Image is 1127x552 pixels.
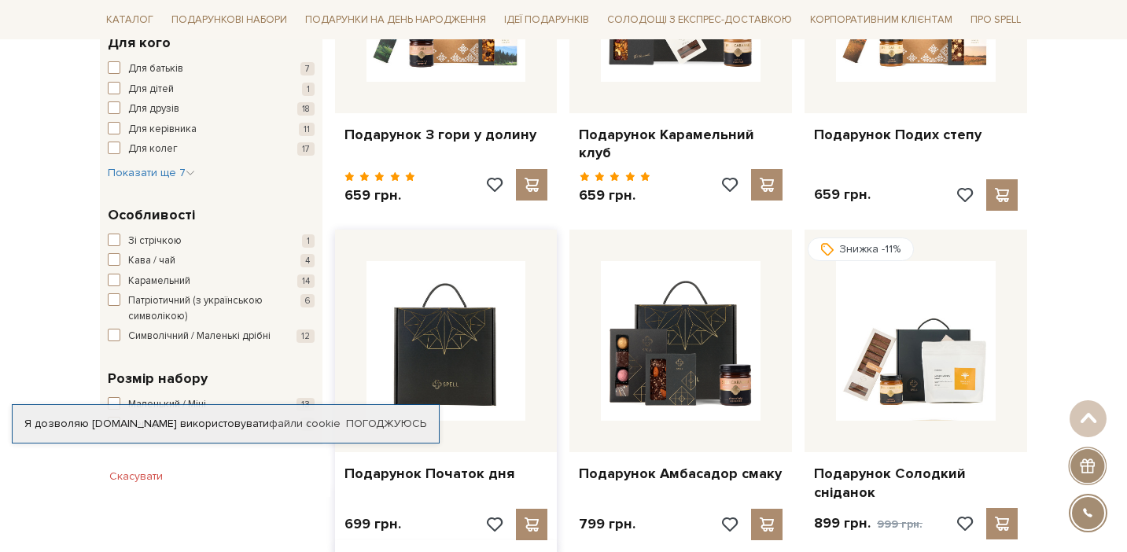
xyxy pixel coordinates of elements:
a: Подарунок З гори у долину [344,126,548,144]
span: 1 [302,234,315,248]
span: 13 [296,398,315,411]
span: Показати ще 7 [108,166,195,179]
span: Маленький / Міні [128,397,206,413]
span: Для друзів [128,101,179,117]
a: Солодощі з експрес-доставкою [601,6,798,33]
button: Символічний / Маленькі дрібні 12 [108,329,315,344]
button: Зі стрічкою 1 [108,234,315,249]
button: Для колег 17 [108,142,315,157]
a: Подарунок Подих степу [814,126,1018,144]
span: Особливості [108,204,195,226]
button: Для батьків 7 [108,61,315,77]
span: 6 [300,294,315,307]
p: 659 грн. [579,186,650,204]
a: Подарунки на День народження [299,8,492,32]
span: 1 [302,83,315,96]
span: Для керівника [128,122,197,138]
p: 659 грн. [344,186,416,204]
span: Карамельний [128,274,190,289]
span: 18 [297,102,315,116]
span: Зі стрічкою [128,234,182,249]
button: Скасувати [100,464,172,489]
span: Патріотичний (з українською символікою) [128,293,271,324]
div: Я дозволяю [DOMAIN_NAME] використовувати [13,417,439,431]
span: Для кого [108,32,171,53]
span: 17 [297,142,315,156]
a: Погоджуюсь [346,417,426,431]
button: Для керівника 11 [108,122,315,138]
a: Ідеї подарунків [498,8,595,32]
span: 7 [300,62,315,75]
button: Маленький / Міні 13 [108,397,315,413]
span: Символічний / Маленькі дрібні [128,329,271,344]
a: Подарунок Початок дня [344,465,548,483]
span: 12 [296,329,315,343]
button: Для дітей 1 [108,82,315,98]
span: 999 грн. [877,517,923,531]
span: 4 [300,254,315,267]
a: Подарунок Амбасадор смаку [579,465,783,483]
div: Знижка -11% [808,237,914,261]
button: Кава / чай 4 [108,253,315,269]
button: Для друзів 18 [108,101,315,117]
span: Для дітей [128,82,174,98]
button: Карамельний 14 [108,274,315,289]
a: Подарункові набори [165,8,293,32]
span: Кава / чай [128,253,175,269]
span: Для батьків [128,61,183,77]
a: Каталог [100,8,160,32]
p: 899 грн. [814,514,923,533]
a: Про Spell [964,8,1027,32]
a: Подарунок Карамельний клуб [579,126,783,163]
p: 699 грн. [344,515,401,533]
span: Для колег [128,142,178,157]
button: Показати ще 7 [108,165,195,181]
a: Корпоративним клієнтам [804,8,959,32]
img: Подарунок Початок дня [366,261,526,421]
span: Розмір набору [108,368,208,389]
a: Подарунок Солодкий сніданок [814,465,1018,502]
button: Патріотичний (з українською символікою) 6 [108,293,315,324]
span: 14 [297,274,315,288]
span: 11 [299,123,315,136]
p: 659 грн. [814,186,871,204]
p: 799 грн. [579,515,635,533]
a: файли cookie [269,417,341,430]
